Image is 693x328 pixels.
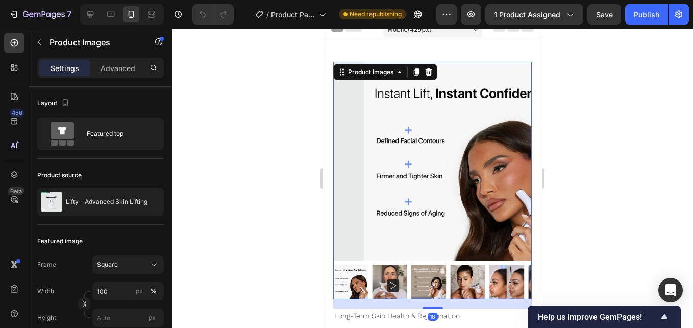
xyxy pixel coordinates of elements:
[92,255,164,274] button: Square
[538,312,658,322] span: Help us improve GemPages!
[133,285,145,297] button: %
[49,36,136,49] p: Product Images
[37,171,82,180] div: Product source
[67,8,71,20] p: 7
[148,314,156,321] span: px
[350,10,402,19] span: Need republishing
[10,109,24,117] div: 450
[634,9,659,20] div: Publish
[101,63,135,74] p: Advanced
[87,122,149,146] div: Featured top
[147,285,160,297] button: px
[625,4,668,25] button: Publish
[92,282,164,300] input: px%
[37,97,71,110] div: Layout
[37,260,56,269] label: Frame
[323,29,542,328] iframe: Design area
[37,287,54,296] label: Width
[266,9,269,20] span: /
[51,63,79,74] p: Settings
[494,9,560,20] span: 1 product assigned
[37,313,56,322] label: Height
[105,284,115,292] div: 18
[41,192,62,212] img: product feature img
[271,9,315,20] span: Product Page - [DATE] 19:58:38
[587,4,621,25] button: Save
[4,4,76,25] button: 7
[538,311,671,323] button: Show survey - Help us improve GemPages!
[11,281,208,294] p: Long-Term Skin Health & Rejuvenation
[23,39,72,48] div: Product Images
[136,287,143,296] div: px
[66,198,147,205] p: Lifty - Advanced Skin Lifting
[8,187,24,195] div: Beta
[151,287,157,296] div: %
[658,278,683,302] div: Open Intercom Messenger
[92,309,164,327] input: px
[97,260,118,269] span: Square
[485,4,583,25] button: 1 product assigned
[37,237,83,246] div: Featured image
[596,10,613,19] span: Save
[192,4,234,25] div: Undo/Redo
